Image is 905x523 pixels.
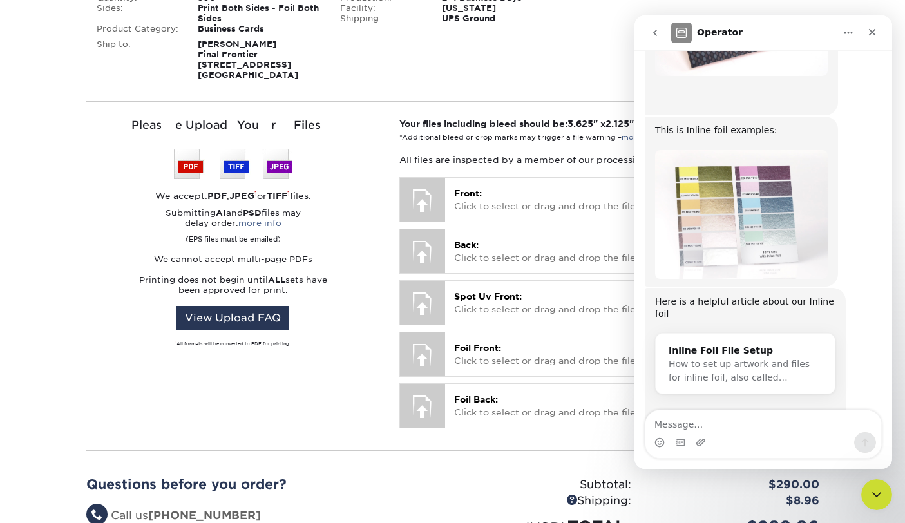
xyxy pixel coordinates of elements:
[216,208,226,218] strong: AI
[399,119,634,129] strong: Your files including bleed should be: " x "
[174,149,292,179] img: We accept: PSD, TIFF, or JPEG (JPG)
[330,14,432,24] div: Shipping:
[399,133,656,142] small: *Additional bleed or crop marks may trigger a file warning –
[86,254,381,265] p: We cannot accept multi-page PDFs
[175,340,176,344] sup: 1
[87,24,189,34] div: Product Category:
[567,119,593,129] span: 3.625
[622,133,656,142] a: more info
[86,189,381,202] div: We accept: , or files.
[267,191,287,201] strong: TIFF
[148,509,261,522] strong: [PHONE_NUMBER]
[3,484,110,518] iframe: Google Customer Reviews
[87,39,189,81] div: Ship to:
[454,188,482,198] span: Front:
[453,477,641,493] div: Subtotal:
[454,240,479,250] span: Back:
[268,275,285,285] strong: ALL
[254,189,257,197] sup: 1
[641,493,829,509] div: $8.96
[86,117,381,134] div: Please Upload Your Files
[86,208,381,244] p: Submitting and files may delay order:
[605,119,629,129] span: 2.125
[454,187,809,213] p: Click to select or drag and drop the file here.
[641,477,829,493] div: $290.00
[330,3,432,14] div: Facility:
[454,341,809,368] p: Click to select or drag and drop the file here.
[432,3,575,14] div: [US_STATE]
[454,291,522,301] span: Spot Uv Front:
[454,343,501,353] span: Foil Front:
[229,191,254,201] strong: JPEG
[453,493,641,509] div: Shipping:
[634,15,892,469] iframe: Intercom live chat
[87,3,189,24] div: Sides:
[861,479,892,510] iframe: Intercom live chat
[454,394,498,404] span: Foil Back:
[86,477,443,492] h2: Questions before you order?
[86,275,381,296] p: Printing does not begin until sets have been approved for print.
[86,341,381,347] div: All formats will be converted to PDF for printing.
[186,229,281,244] small: (EPS files must be emailed)
[454,238,809,265] p: Click to select or drag and drop the file here.
[432,14,575,24] div: UPS Ground
[238,218,281,228] a: more info
[454,290,809,316] p: Click to select or drag and drop the file here.
[198,39,298,80] strong: [PERSON_NAME] Final Frontier [STREET_ADDRESS] [GEOGRAPHIC_DATA]
[287,189,290,197] sup: 1
[207,191,227,201] strong: PDF
[399,153,819,166] p: All files are inspected by a member of our processing team prior to production.
[188,24,330,34] div: Business Cards
[454,393,809,419] p: Click to select or drag and drop the file here.
[243,208,262,218] strong: PSD
[176,306,289,330] a: View Upload FAQ
[188,3,330,24] div: Print Both Sides - Foil Both Sides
